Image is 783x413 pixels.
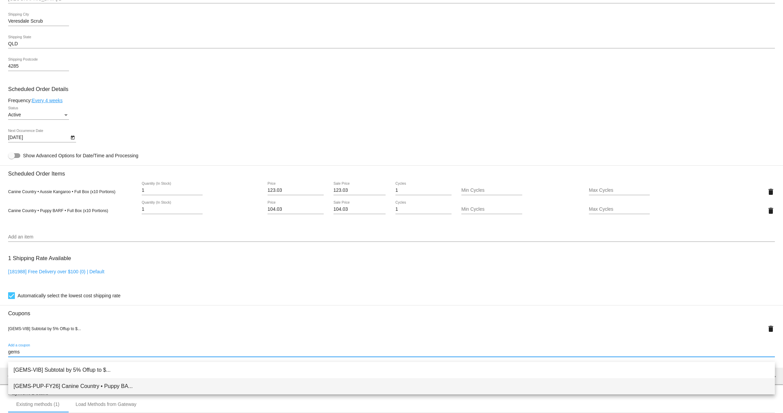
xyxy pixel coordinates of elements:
[142,188,203,193] input: Quantity (In Stock)
[14,362,769,378] span: [GEMS-VIB] Subtotal by 5% Offup to $...
[8,165,775,177] h3: Scheduled Order Items
[23,152,138,159] span: Show Advanced Options for Date/Time and Processing
[8,349,775,355] input: Add a coupon
[395,207,452,212] input: Cycles
[8,326,81,331] span: [GEMS-VIB] Subtotal by 5% Offup to $...
[8,251,71,266] h3: 1 Shipping Rate Available
[268,188,324,193] input: Price
[767,188,775,196] mat-icon: delete
[461,207,522,212] input: Min Cycles
[8,86,775,92] h3: Scheduled Order Details
[333,207,386,212] input: Sale Price
[69,134,76,141] button: Open calendar
[589,207,650,212] input: Max Cycles
[76,401,137,407] div: Load Methods from Gateway
[8,98,775,103] div: Frequency:
[8,19,69,24] input: Shipping City
[8,112,21,117] span: Active
[8,112,69,118] mat-select: Status
[461,188,522,193] input: Min Cycles
[14,378,769,394] span: [GEMS-PUP-FY26] Canine Country • Puppy BA...
[767,325,775,333] mat-icon: delete
[8,64,69,69] input: Shipping Postcode
[8,269,105,274] a: [181988] Free Delivery over $100 (0) | Default
[8,234,775,240] input: Add an item
[8,189,115,194] span: Canine Country • Aussie Kangaroo • Full Box (x10 Portions)
[589,188,650,193] input: Max Cycles
[16,401,60,407] div: Existing methods (1)
[268,207,324,212] input: Price
[8,305,775,317] h3: Coupons
[395,188,452,193] input: Cycles
[18,292,120,300] span: Automatically select the lowest cost shipping rate
[32,98,63,103] a: Every 4 weeks
[333,188,386,193] input: Sale Price
[8,41,775,47] input: Shipping State
[142,207,203,212] input: Quantity (In Stock)
[8,373,34,379] span: Order total
[8,208,108,213] span: Canine Country • Puppy BARF • Full Box (x10 Portions)
[8,135,69,140] input: Next Occurrence Date
[767,207,775,215] mat-icon: delete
